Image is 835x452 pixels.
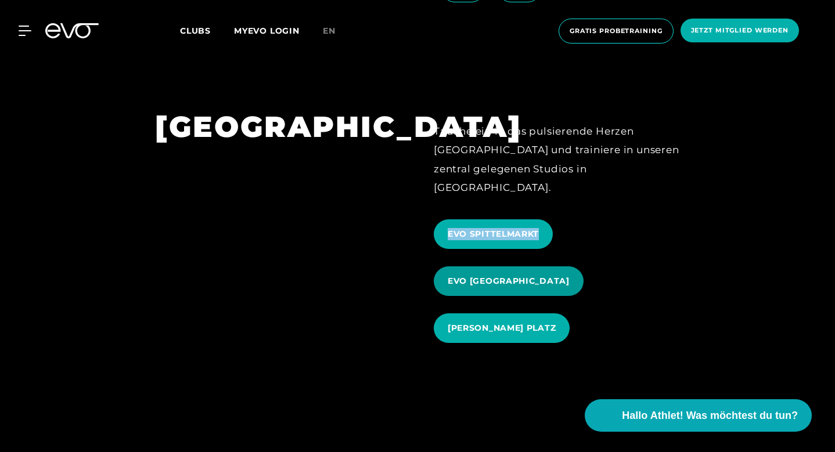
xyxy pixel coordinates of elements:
button: Hallo Athlet! Was möchtest du tun? [585,399,812,432]
a: en [323,24,350,38]
span: Hallo Athlet! Was möchtest du tun? [622,408,798,424]
span: [PERSON_NAME] PLATZ [448,322,556,334]
span: Gratis Probetraining [570,26,663,36]
a: Gratis Probetraining [555,19,677,44]
a: [PERSON_NAME] PLATZ [434,305,574,352]
span: EVO [GEOGRAPHIC_DATA] [448,275,570,287]
span: Clubs [180,26,211,36]
span: EVO SPITTELMARKT [448,228,539,240]
a: Jetzt Mitglied werden [677,19,802,44]
h1: [GEOGRAPHIC_DATA] [155,108,401,146]
span: en [323,26,336,36]
a: EVO [GEOGRAPHIC_DATA] [434,258,588,305]
a: MYEVO LOGIN [234,26,300,36]
a: EVO SPITTELMARKT [434,211,557,258]
span: Jetzt Mitglied werden [691,26,789,35]
div: Tauche ein in das pulsierende Herzen [GEOGRAPHIC_DATA] und trainiere in unseren zentral gelegenen... [434,122,680,197]
a: Clubs [180,25,234,36]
